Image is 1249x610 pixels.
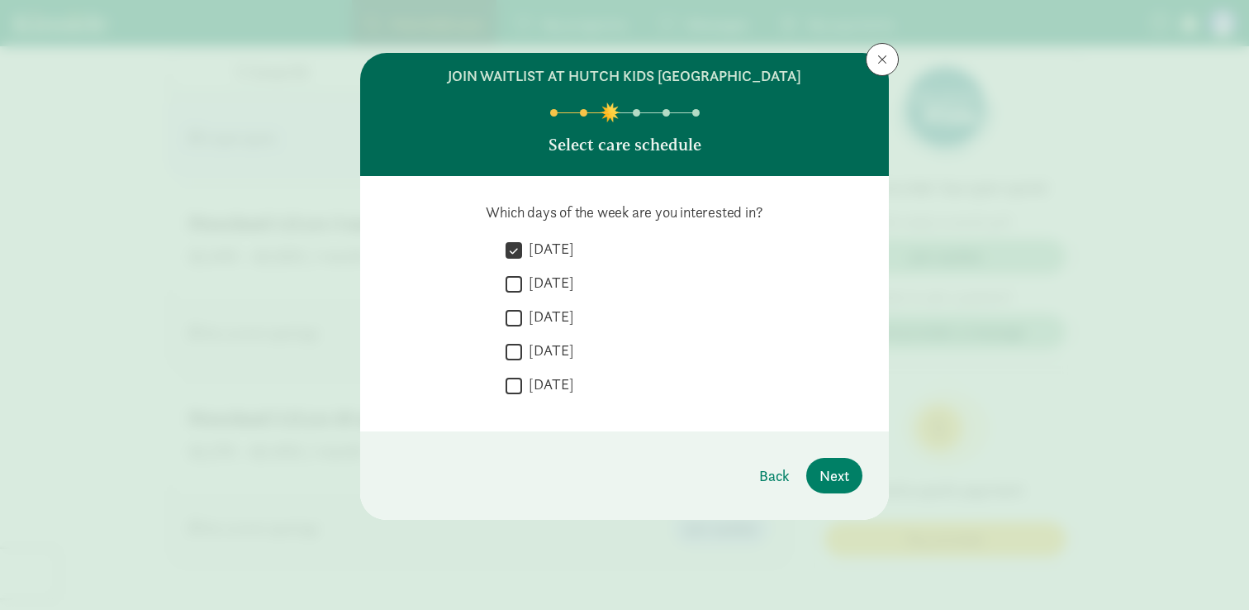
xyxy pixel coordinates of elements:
[522,273,574,293] label: [DATE]
[806,458,862,493] button: Next
[522,307,574,326] label: [DATE]
[448,66,801,86] h6: join waitlist at Hutch Kids [GEOGRAPHIC_DATA]
[549,133,701,156] p: Select care schedule
[746,458,803,493] button: Back
[759,465,790,487] span: Back
[522,239,574,259] label: [DATE]
[522,374,574,394] label: [DATE]
[522,341,574,360] label: [DATE]
[819,465,849,487] span: Next
[387,203,862,222] p: Which days of the week are you interested in?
